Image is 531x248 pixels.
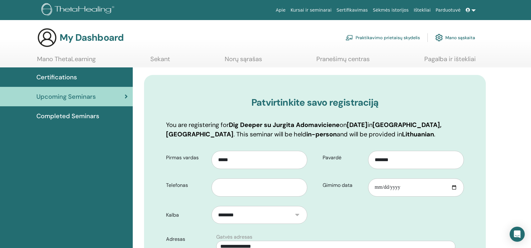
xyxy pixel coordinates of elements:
a: Parduotuvė [433,4,463,16]
img: generic-user-icon.jpg [37,28,57,48]
a: Apie [273,4,288,16]
img: chalkboard-teacher.svg [346,35,353,40]
a: Mano sąskaita [435,31,475,45]
label: Pavardė [318,152,368,164]
a: Pagalba ir ištekliai [424,55,476,67]
a: Pranešimų centras [316,55,370,67]
span: Upcoming Seminars [36,92,96,101]
span: Completed Seminars [36,111,99,121]
label: Gatvės adresas [216,233,252,241]
a: Kursai ir seminarai [288,4,334,16]
a: Sekant [150,55,170,67]
img: cog.svg [435,32,443,43]
a: Praktikavimo prietaisų skydelis [346,31,420,45]
h3: My Dashboard [60,32,124,43]
b: Dig Deeper su Jurgita Adomaviciene [229,121,340,129]
a: Norų sąrašas [225,55,262,67]
a: Sertifikavimas [334,4,370,16]
a: Mano ThetaLearning [37,55,96,67]
a: Sėkmės istorijos [370,4,411,16]
label: Kalba [161,209,212,221]
label: Gimimo data [318,179,368,191]
b: Lithuanian [402,130,434,138]
label: Telefonas [161,179,212,191]
b: [DATE] [347,121,367,129]
label: Pirmas vardas [161,152,212,164]
label: Adresas [161,233,212,245]
p: You are registering for on in . This seminar will be held and will be provided in . [166,120,464,139]
img: logo.png [41,3,116,17]
a: Ištekliai [411,4,433,16]
b: in-person [306,130,337,138]
div: Open Intercom Messenger [510,227,525,242]
span: Certifications [36,72,77,82]
h3: Patvirtinkite savo registraciją [166,97,464,108]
